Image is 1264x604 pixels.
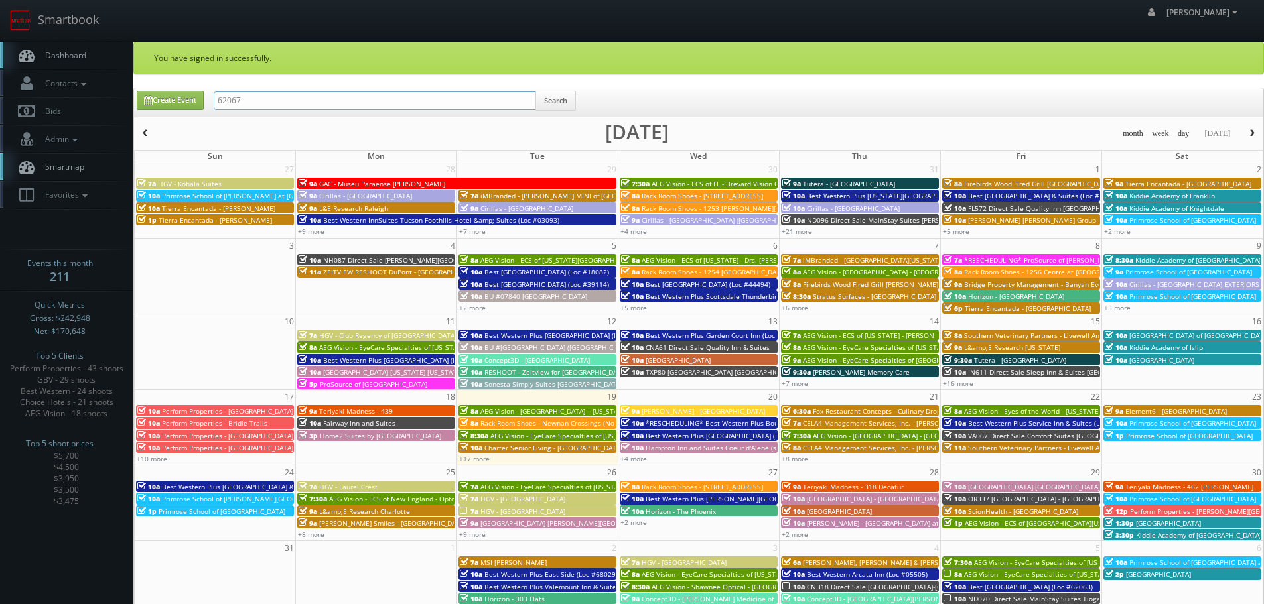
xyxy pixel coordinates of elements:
span: iMBranded - [PERSON_NAME] MINI of [GEOGRAPHIC_DATA] [480,191,666,200]
span: Tutera - [GEOGRAPHIC_DATA] [803,179,895,188]
span: Element6 - [GEOGRAPHIC_DATA] [1125,406,1227,416]
span: 10a [137,191,160,200]
button: week [1147,125,1174,142]
span: AEG Vision - ECS of FL - Brevard Vision Care - [PERSON_NAME] [652,179,847,188]
span: 9a [944,343,962,352]
span: AEG Vision - ECS of [US_STATE][GEOGRAPHIC_DATA] [480,255,642,265]
span: 10a [460,331,482,340]
span: Primrose School of [GEOGRAPHIC_DATA] [1129,418,1256,428]
span: 10a [460,355,482,365]
span: 8a [782,267,801,276]
span: ZEITVIEW RESHOOT DuPont - [GEOGRAPHIC_DATA], [GEOGRAPHIC_DATA] [323,267,552,276]
span: 9a [782,482,801,491]
button: day [1173,125,1194,142]
span: 7a [299,482,317,491]
span: 9a [460,518,478,528]
span: 10a [460,267,482,276]
span: 9a [944,280,962,289]
a: +8 more [298,530,324,539]
span: Best Western Plus [PERSON_NAME][GEOGRAPHIC_DATA]/[PERSON_NAME][GEOGRAPHIC_DATA] (Loc #10397) [646,494,987,503]
a: +2 more [459,303,486,312]
span: Rack Room Shoes - [STREET_ADDRESS] [642,191,763,200]
span: 9a [299,204,317,213]
span: 10a [782,494,805,503]
span: Best Western Plus Service Inn & Suites (Loc #61094) WHITE GLOVE [968,418,1182,428]
span: 10a [1105,331,1127,340]
span: HGV - [GEOGRAPHIC_DATA] [480,494,565,503]
span: OR337 [GEOGRAPHIC_DATA] - [GEOGRAPHIC_DATA] [968,494,1127,503]
a: +17 more [459,454,490,463]
span: 10a [944,482,966,491]
span: 8:30a [782,292,811,301]
span: IN611 Direct Sale Sleep Inn & Suites [GEOGRAPHIC_DATA] [968,367,1152,377]
span: L&amp;E Research Charlotte [319,507,410,516]
span: Best Western Plus Scottsdale Thunderbird Suites (Loc #03156) [646,292,846,301]
span: Perform Properties - [GEOGRAPHIC_DATA] [162,406,293,416]
span: 10a [1105,355,1127,365]
span: 8a [944,406,962,416]
span: 8a [299,343,317,352]
span: Smartmap [38,161,84,172]
span: ScionHealth - [GEOGRAPHIC_DATA] [968,507,1078,516]
span: [GEOGRAPHIC_DATA] [807,507,872,516]
span: [GEOGRAPHIC_DATA] [646,355,711,365]
span: 1p [1105,431,1124,440]
span: 9:30a [944,355,972,365]
a: +7 more [782,379,808,388]
span: 1p [944,518,963,528]
span: 6p [944,304,963,313]
span: 1p [137,507,157,516]
span: Hampton Inn and Suites Coeur d'Alene (second shoot) [646,443,817,452]
span: AEG Vision - ECS of New England - OptomEyes Health – [GEOGRAPHIC_DATA] [329,494,572,503]
span: 10a [944,494,966,503]
span: 7a [782,418,801,428]
span: 9a [1105,482,1123,491]
span: 10a [460,570,482,579]
span: 10a [299,355,321,365]
span: AEG Vision - [GEOGRAPHIC_DATA] - [GEOGRAPHIC_DATA] [803,267,979,276]
span: L&E Research Raleigh [319,204,388,213]
span: Primrose School of [GEOGRAPHIC_DATA] [1129,215,1256,225]
span: [PERSON_NAME] Smiles - [GEOGRAPHIC_DATA] [319,518,466,528]
span: Best [GEOGRAPHIC_DATA] (Loc #44494) [646,280,770,289]
span: 8a [782,343,801,352]
span: 9a [782,355,801,365]
span: 10a [621,331,644,340]
span: 9a [1105,267,1123,276]
span: 10a [460,292,482,301]
span: 10a [1105,204,1127,213]
span: Cirillas - [GEOGRAPHIC_DATA] [807,204,900,213]
span: 7:30a [782,431,811,440]
span: Primrose School of [GEOGRAPHIC_DATA] [1125,267,1252,276]
span: Kiddie Academy of Franklin [1129,191,1215,200]
span: Horizon - The Phoenix [646,507,716,516]
span: Best [GEOGRAPHIC_DATA] (Loc #18082) [484,267,609,276]
span: 12p [1105,507,1128,516]
span: 9a [299,406,317,416]
span: 10a [944,507,966,516]
span: Home2 Suites by [GEOGRAPHIC_DATA] [320,431,441,440]
a: +5 more [943,227,969,236]
span: 10a [944,367,966,377]
a: +4 more [620,227,647,236]
span: 10a [1105,343,1127,352]
a: +2 more [620,518,647,527]
span: 10a [460,280,482,289]
span: 9a [460,204,478,213]
span: 7a [460,507,478,516]
span: 3p [299,431,318,440]
img: smartbook-logo.png [10,10,31,31]
span: 7a [460,558,478,567]
span: Best Western Plus [GEOGRAPHIC_DATA] (Loc #11187) [646,431,814,440]
span: Rack Room Shoes - 1254 [GEOGRAPHIC_DATA] [642,267,786,276]
span: Concept3D - [GEOGRAPHIC_DATA] [484,355,590,365]
span: BU #07840 [GEOGRAPHIC_DATA] [484,292,587,301]
button: Search [535,91,576,111]
span: Perform Properties - [GEOGRAPHIC_DATA] [162,431,293,440]
span: Primrose School of [GEOGRAPHIC_DATA] [1129,494,1256,503]
span: CNA61 Direct Sale Quality Inn & Suites [646,343,770,352]
a: +9 more [459,530,486,539]
span: 6a [782,558,801,567]
span: 10a [460,367,482,377]
span: 8a [621,191,640,200]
